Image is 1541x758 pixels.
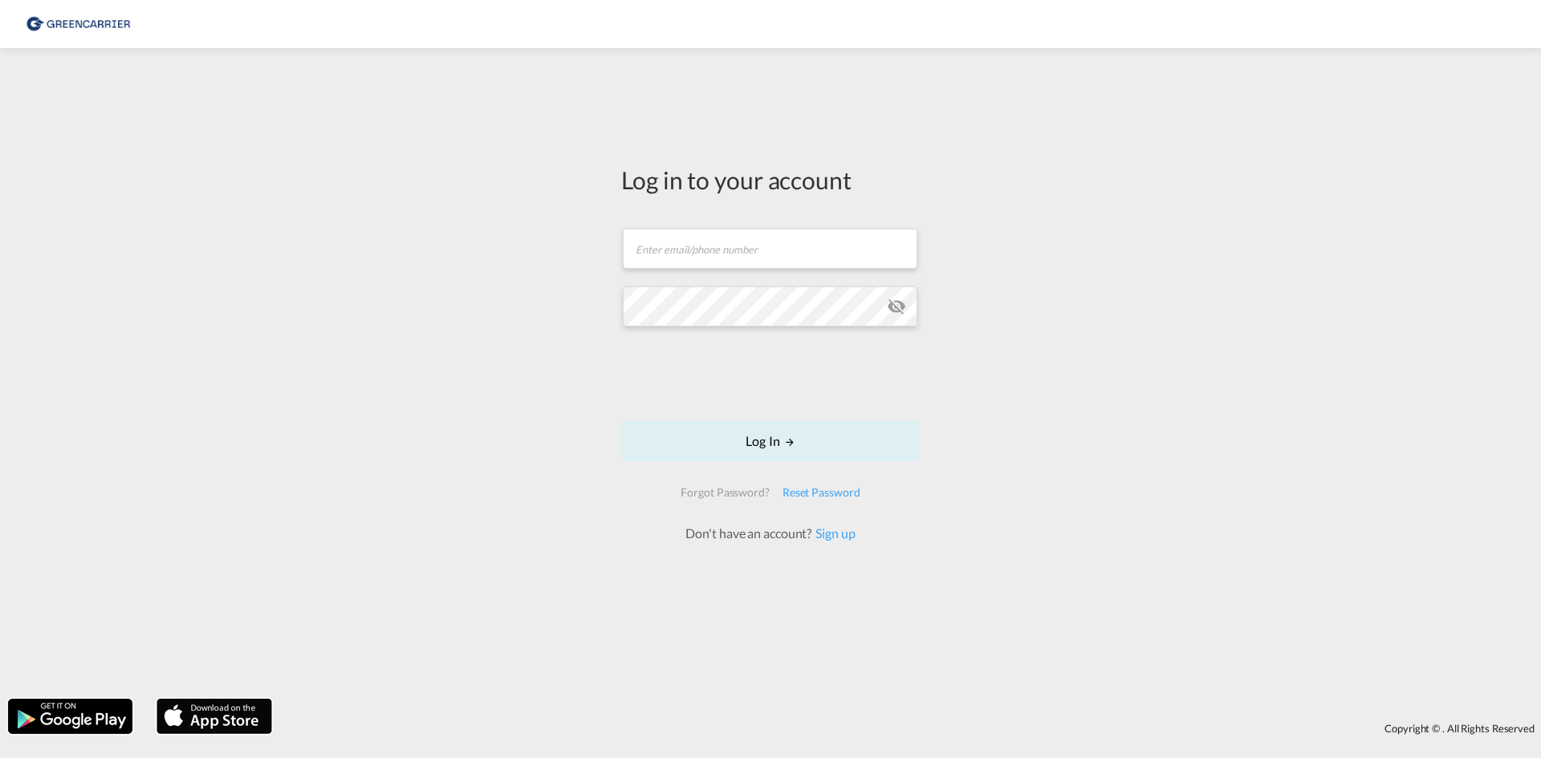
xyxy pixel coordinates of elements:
div: Don't have an account? [668,525,872,542]
input: Enter email/phone number [623,229,917,269]
iframe: reCAPTCHA [649,343,892,405]
img: google.png [6,697,134,736]
div: Copyright © . All Rights Reserved [280,715,1541,742]
button: LOGIN [621,421,920,461]
md-icon: icon-eye-off [887,297,906,316]
img: apple.png [155,697,274,736]
div: Log in to your account [621,163,920,197]
img: 8cf206808afe11efa76fcd1e3d746489.png [24,6,132,43]
div: Forgot Password? [674,478,775,507]
a: Sign up [811,525,855,541]
div: Reset Password [776,478,867,507]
